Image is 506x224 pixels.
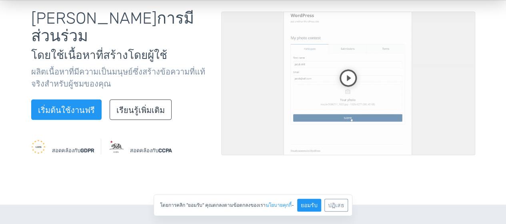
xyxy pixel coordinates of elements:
[328,202,344,209] font: ปฏิเสธ
[297,199,321,212] button: ยอมรับ
[80,147,94,153] font: GDPR
[38,105,95,115] font: เริ่มต้นใช้งานฟรี
[158,147,172,153] font: CCPA
[266,202,292,208] font: นโยบายคุกกี้
[130,147,158,153] font: สอดคล้องกับ
[266,203,292,208] a: นโยบายคุกกี้
[116,105,165,115] font: เรียนรู้เพิ่มเติม
[292,202,294,208] font: -
[31,139,46,154] img: จีดีพีอาร์
[160,202,266,208] font: โดยการคลิก "ยอมรับ" คุณตกลงตามข้อตกลงของเรา
[324,199,348,212] button: ปฏิเสธ
[31,9,194,45] font: [PERSON_NAME]การมีส่วนร่วม
[31,67,205,89] font: ผลิตเนื้อหาที่มีความเป็นมนุษย์ซึ่งสร้างข้อความที่แท้จริงสำหรับผู้ชมของคุณ
[31,99,102,120] a: เริ่มต้นใช้งานฟรี
[109,139,124,154] img: ซีซีพีเอ
[110,99,172,120] a: เรียนรู้เพิ่มเติม
[301,202,318,209] font: ยอมรับ
[31,48,167,62] font: โดยใช้เนื้อหาที่สร้างโดยผู้ใช้
[52,147,80,153] font: สอดคล้องกับ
